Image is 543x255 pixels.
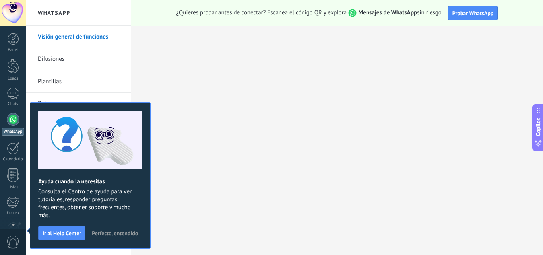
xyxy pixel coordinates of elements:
[38,26,123,48] a: Visión general de funciones
[2,47,25,53] div: Panel
[38,178,142,185] h2: Ayuda cuando la necesitas
[2,185,25,190] div: Listas
[38,93,123,115] a: Bots
[534,118,542,136] span: Copilot
[452,10,494,17] span: Probar WhatsApp
[26,48,131,70] li: Difusiones
[2,157,25,162] div: Calendario
[2,101,25,107] div: Chats
[448,6,498,20] button: Probar WhatsApp
[176,9,442,17] span: ¿Quieres probar antes de conectar? Escanea el código QR y explora sin riesgo
[38,70,123,93] a: Plantillas
[2,76,25,81] div: Leads
[38,48,123,70] a: Difusiones
[92,230,138,236] span: Perfecto, entendido
[26,26,131,48] li: Visión general de funciones
[26,70,131,93] li: Plantillas
[43,230,81,236] span: Ir al Help Center
[358,9,417,16] strong: Mensajes de WhatsApp
[2,210,25,216] div: Correo
[2,128,24,136] div: WhatsApp
[38,226,85,240] button: Ir al Help Center
[38,188,142,220] span: Consulta el Centro de ayuda para ver tutoriales, responder preguntas frecuentes, obtener soporte ...
[26,93,131,115] li: Bots
[88,227,142,239] button: Perfecto, entendido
